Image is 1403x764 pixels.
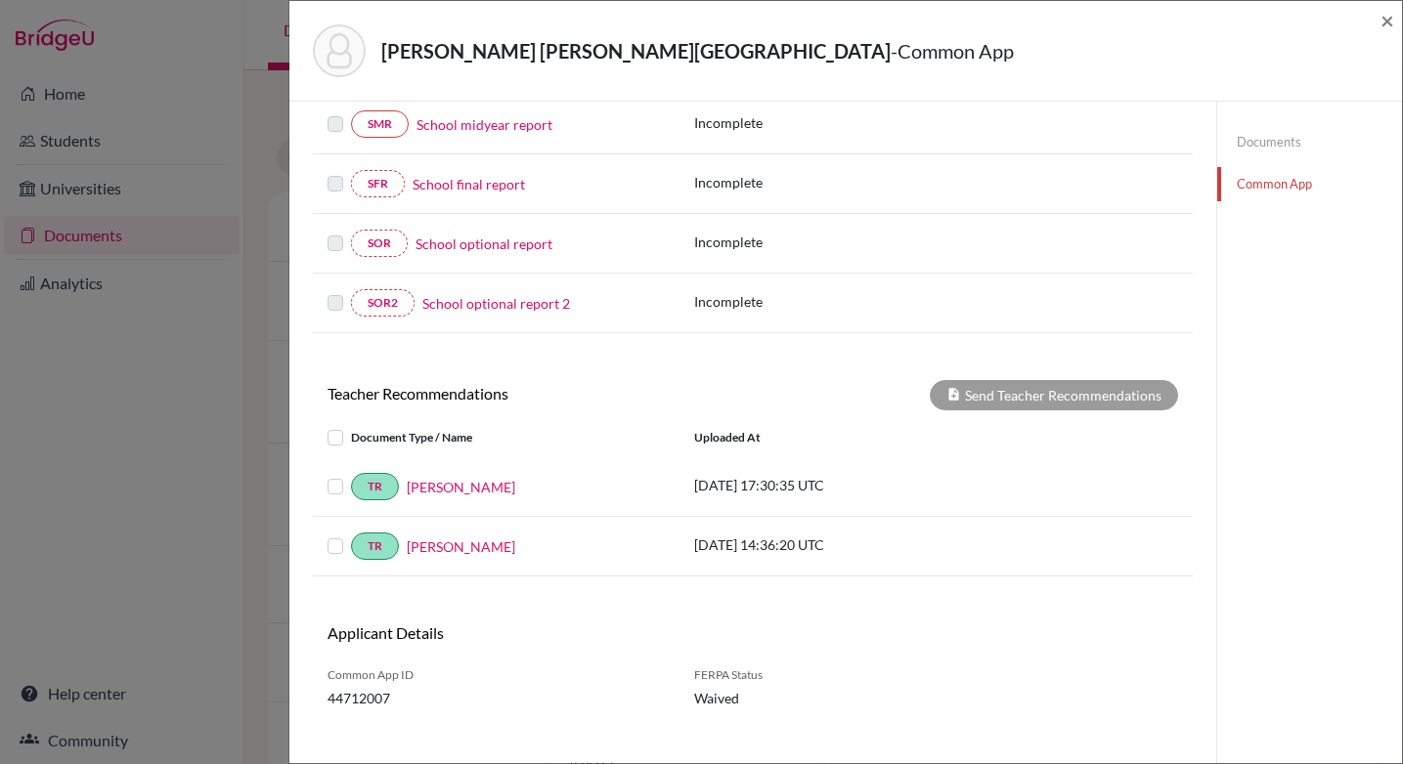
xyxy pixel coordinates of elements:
a: Documents [1217,125,1402,159]
a: SOR [351,230,408,257]
button: Close [1381,9,1394,32]
a: SOR2 [351,289,415,317]
a: [PERSON_NAME] [407,477,515,497]
a: School final report [413,174,525,194]
p: [DATE] 17:30:35 UTC [694,475,958,495]
a: TR [351,532,399,560]
p: Incomplete [694,172,896,192]
h6: Applicant Details [328,623,738,642]
span: × [1381,6,1394,34]
a: TR [351,473,399,500]
a: School optional report 2 [422,293,570,314]
div: Send Teacher Recommendations [930,380,1178,410]
p: [DATE] 14:36:20 UTC [694,534,958,555]
div: Uploaded at [680,426,973,449]
p: Incomplete [694,112,896,133]
span: Common App ID [328,666,665,684]
span: FERPA Status [694,666,885,684]
span: 44712007 [328,688,665,708]
p: Incomplete [694,232,896,252]
h6: Teacher Recommendations [313,384,753,403]
a: Common App [1217,167,1402,201]
a: SMR [351,110,409,138]
p: Incomplete [694,291,896,312]
a: SFR [351,170,405,197]
a: [PERSON_NAME] [407,536,515,557]
div: Document Type / Name [313,426,680,449]
a: School optional report [416,233,552,254]
strong: [PERSON_NAME] [PERSON_NAME][GEOGRAPHIC_DATA] [381,39,891,63]
span: - Common App [891,39,1014,63]
a: School midyear report [417,114,552,135]
span: Waived [694,688,885,708]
